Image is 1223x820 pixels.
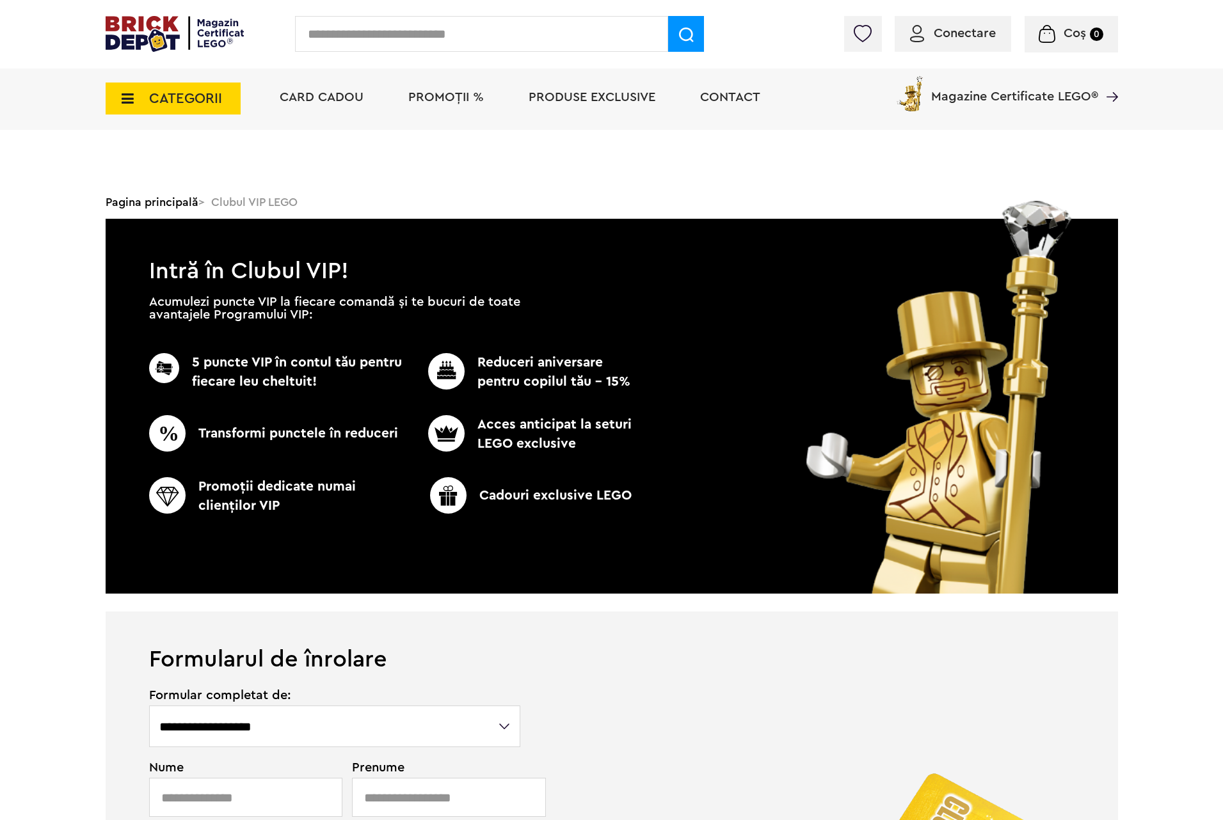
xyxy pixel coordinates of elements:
span: Formular completat de: [149,689,522,702]
img: vip_page_image [788,201,1091,594]
img: CC_BD_Green_chek_mark [149,477,186,514]
span: Magazine Certificate LEGO® [931,74,1098,103]
a: PROMOȚII % [408,91,484,104]
span: Coș [1064,27,1086,40]
span: Conectare [934,27,996,40]
img: CC_BD_Green_chek_mark [149,353,179,383]
a: Contact [700,91,760,104]
p: Acces anticipat la seturi LEGO exclusive [407,415,636,453]
p: 5 puncte VIP în contul tău pentru fiecare leu cheltuit! [149,353,407,391]
h1: Formularul de înrolare [106,611,1118,671]
img: CC_BD_Green_chek_mark [430,477,467,514]
p: Acumulezi puncte VIP la fiecare comandă și te bucuri de toate avantajele Programului VIP: [149,296,520,321]
div: > Clubul VIP LEGO [106,185,1118,219]
span: CATEGORII [149,91,222,106]
img: CC_BD_Green_chek_mark [428,415,465,452]
a: Produse exclusive [529,91,655,104]
h1: Intră în Clubul VIP! [106,219,1118,278]
a: Conectare [910,27,996,40]
a: Magazine Certificate LEGO® [1098,74,1118,86]
img: CC_BD_Green_chek_mark [428,353,465,390]
a: Pagina principală [106,196,198,208]
small: 0 [1090,28,1103,41]
p: Promoţii dedicate numai clienţilor VIP [149,477,407,516]
img: CC_BD_Green_chek_mark [149,415,186,452]
p: Cadouri exclusive LEGO [402,477,660,514]
p: Reduceri aniversare pentru copilul tău - 15% [407,353,636,391]
span: Prenume [352,761,522,774]
p: Transformi punctele în reduceri [149,415,407,452]
span: Nume [149,761,336,774]
a: Card Cadou [280,91,364,104]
